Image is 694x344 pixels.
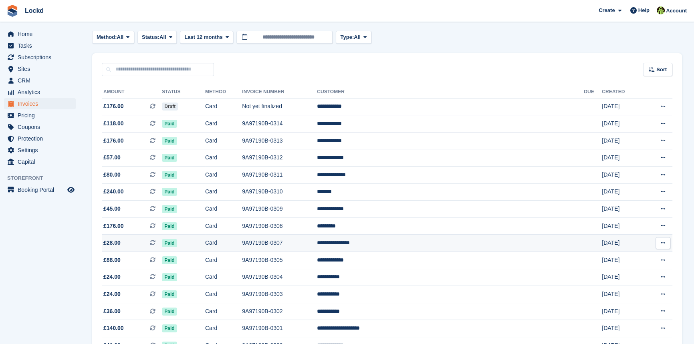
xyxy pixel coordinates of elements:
[242,167,317,184] td: 9A97190B-0311
[103,119,124,128] span: £118.00
[602,303,642,320] td: [DATE]
[602,286,642,303] td: [DATE]
[602,201,642,218] td: [DATE]
[117,33,124,41] span: All
[4,40,76,51] a: menu
[4,75,76,86] a: menu
[4,156,76,167] a: menu
[242,132,317,149] td: 9A97190B-0313
[602,132,642,149] td: [DATE]
[162,290,177,298] span: Paid
[162,86,205,99] th: Status
[18,63,66,74] span: Sites
[103,239,121,247] span: £28.00
[18,75,66,86] span: CRM
[205,217,242,235] td: Card
[205,86,242,99] th: Method
[4,184,76,195] a: menu
[638,6,650,14] span: Help
[242,217,317,235] td: 9A97190B-0308
[657,6,665,14] img: Jamie Budding
[103,324,124,332] span: £140.00
[205,183,242,201] td: Card
[205,115,242,133] td: Card
[162,308,177,316] span: Paid
[162,103,178,111] span: Draft
[242,201,317,218] td: 9A97190B-0309
[18,145,66,156] span: Settings
[4,145,76,156] a: menu
[102,86,162,99] th: Amount
[22,4,47,17] a: Lockd
[162,222,177,230] span: Paid
[162,273,177,281] span: Paid
[103,290,121,298] span: £24.00
[317,86,584,99] th: Customer
[162,205,177,213] span: Paid
[6,5,18,17] img: stora-icon-8386f47178a22dfd0bd8f6a31ec36ba5ce8667c1dd55bd0f319d3a0aa187defe.svg
[599,6,615,14] span: Create
[602,183,642,201] td: [DATE]
[162,154,177,162] span: Paid
[18,110,66,121] span: Pricing
[336,31,371,44] button: Type: All
[103,171,121,179] span: £80.00
[4,110,76,121] a: menu
[162,324,177,332] span: Paid
[4,28,76,40] a: menu
[103,307,121,316] span: £36.00
[205,167,242,184] td: Card
[162,188,177,196] span: Paid
[602,235,642,252] td: [DATE]
[7,174,80,182] span: Storefront
[18,133,66,144] span: Protection
[602,149,642,167] td: [DATE]
[159,33,166,41] span: All
[242,252,317,269] td: 9A97190B-0305
[242,303,317,320] td: 9A97190B-0302
[242,320,317,337] td: 9A97190B-0301
[340,33,354,41] span: Type:
[656,66,667,74] span: Sort
[18,28,66,40] span: Home
[666,7,687,15] span: Account
[205,201,242,218] td: Card
[584,86,602,99] th: Due
[242,286,317,303] td: 9A97190B-0303
[205,269,242,286] td: Card
[137,31,177,44] button: Status: All
[162,137,177,145] span: Paid
[103,102,124,111] span: £176.00
[142,33,159,41] span: Status:
[4,87,76,98] a: menu
[602,252,642,269] td: [DATE]
[184,33,222,41] span: Last 12 months
[103,256,121,264] span: £88.00
[162,239,177,247] span: Paid
[103,137,124,145] span: £176.00
[103,222,124,230] span: £176.00
[18,52,66,63] span: Subscriptions
[242,269,317,286] td: 9A97190B-0304
[242,86,317,99] th: Invoice Number
[103,205,121,213] span: £45.00
[103,187,124,196] span: £240.00
[205,98,242,115] td: Card
[242,98,317,115] td: Not yet finalized
[242,115,317,133] td: 9A97190B-0314
[602,167,642,184] td: [DATE]
[205,235,242,252] td: Card
[354,33,361,41] span: All
[180,31,233,44] button: Last 12 months
[205,149,242,167] td: Card
[602,115,642,133] td: [DATE]
[18,121,66,133] span: Coupons
[205,320,242,337] td: Card
[205,303,242,320] td: Card
[205,252,242,269] td: Card
[602,217,642,235] td: [DATE]
[4,98,76,109] a: menu
[4,52,76,63] a: menu
[4,133,76,144] a: menu
[602,98,642,115] td: [DATE]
